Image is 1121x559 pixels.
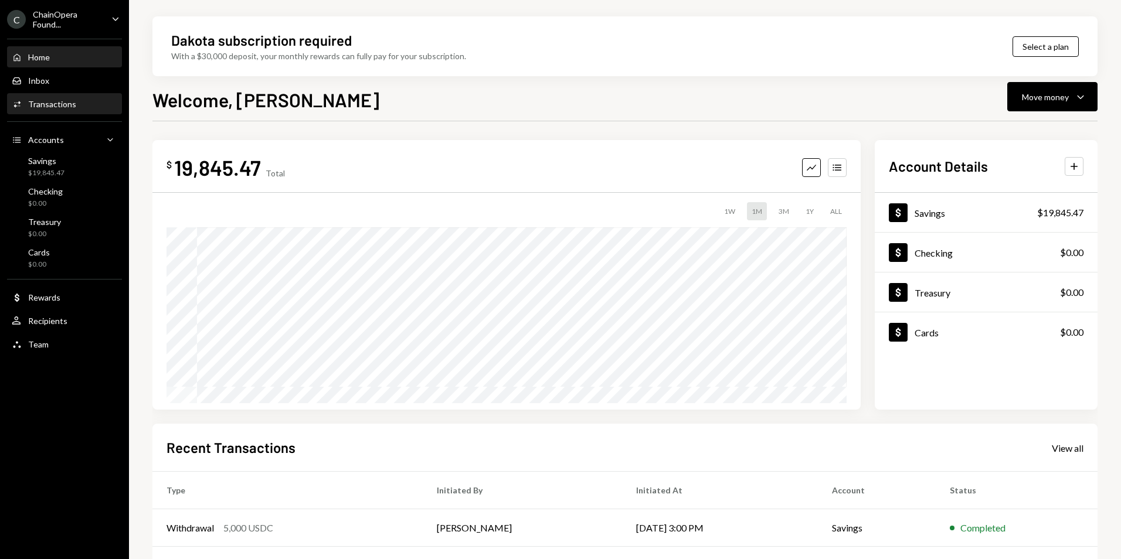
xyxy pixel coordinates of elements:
div: Cards [915,327,939,338]
th: Initiated By [423,472,622,509]
div: 5,000 USDC [223,521,273,535]
a: Savings$19,845.47 [875,193,1098,232]
h2: Account Details [889,156,988,176]
a: View all [1052,441,1083,454]
div: Accounts [28,135,64,145]
th: Initiated At [622,472,818,509]
div: With a $30,000 deposit, your monthly rewards can fully pay for your subscription. [171,50,466,62]
button: Move money [1007,82,1098,111]
div: 1Y [801,202,818,220]
td: [DATE] 3:00 PM [622,509,818,547]
h2: Recent Transactions [167,438,295,457]
div: Team [28,339,49,349]
div: Recipients [28,316,67,326]
div: Savings [28,156,64,166]
th: Status [936,472,1098,509]
a: Savings$19,845.47 [7,152,122,180]
a: Accounts [7,129,122,150]
div: Treasury [915,287,950,298]
div: Completed [960,521,1005,535]
a: Recipients [7,310,122,331]
a: Transactions [7,93,122,114]
a: Checking$0.00 [7,183,122,211]
div: 19,845.47 [174,154,261,180]
div: C [7,10,26,29]
div: $0.00 [28,199,63,209]
div: Withdrawal [167,521,214,535]
a: Inbox [7,70,122,91]
div: $0.00 [1060,325,1083,339]
a: Rewards [7,287,122,308]
div: Cards [28,247,50,257]
div: ChainOpera Found... [33,9,102,29]
div: $0.00 [28,260,50,270]
td: Savings [818,509,936,547]
div: ALL [826,202,847,220]
div: $19,845.47 [1037,206,1083,220]
div: $0.00 [1060,246,1083,260]
div: Transactions [28,99,76,109]
div: Rewards [28,292,60,302]
a: Treasury$0.00 [7,213,122,241]
h1: Welcome, [PERSON_NAME] [152,88,379,111]
div: $0.00 [1060,285,1083,299]
div: Savings [915,207,945,219]
div: Dakota subscription required [171,30,352,50]
a: Cards$0.00 [7,244,122,272]
button: Select a plan [1013,36,1079,57]
div: $0.00 [28,229,61,239]
a: Team [7,333,122,355]
div: 1M [747,202,767,220]
td: [PERSON_NAME] [423,509,622,547]
div: Treasury [28,217,61,227]
div: Total [266,168,285,178]
a: Home [7,46,122,67]
div: Move money [1022,91,1069,103]
div: Checking [28,186,63,196]
a: Cards$0.00 [875,312,1098,352]
div: View all [1052,442,1083,454]
th: Type [152,472,423,509]
div: 1W [719,202,740,220]
div: 3M [774,202,794,220]
div: $ [167,159,172,171]
div: $19,845.47 [28,168,64,178]
a: Treasury$0.00 [875,272,1098,312]
div: Inbox [28,76,49,86]
th: Account [818,472,936,509]
div: Home [28,52,50,62]
div: Checking [915,247,953,258]
a: Checking$0.00 [875,233,1098,272]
